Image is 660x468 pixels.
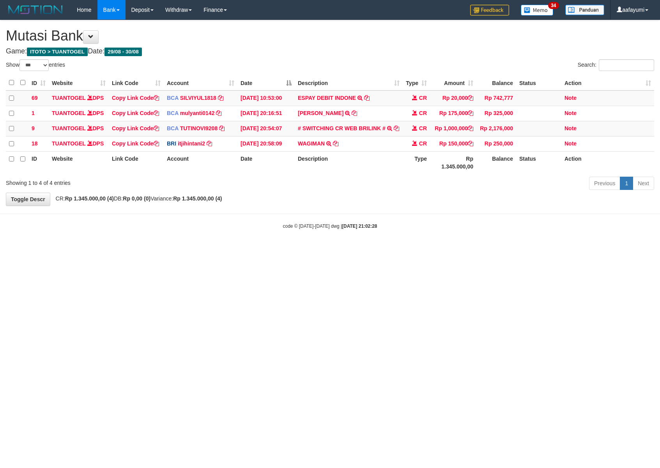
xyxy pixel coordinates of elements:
a: Note [564,140,577,147]
span: 34 [548,2,559,9]
th: Website [49,151,109,174]
th: Account: activate to sort column ascending [164,75,237,90]
a: Copy Rp 20,000 to clipboard [468,95,473,101]
td: Rp 175,000 [430,106,476,121]
a: Note [564,125,577,131]
a: [PERSON_NAME] [298,110,343,116]
th: Account [164,151,237,174]
th: ID: activate to sort column ascending [28,75,49,90]
span: CR [419,110,427,116]
a: Toggle Descr [6,193,50,206]
td: [DATE] 10:53:00 [237,90,295,106]
img: panduan.png [565,5,604,15]
a: TUANTOGEL [52,125,86,131]
a: Copy Rp 150,000 to clipboard [468,140,473,147]
a: Copy SILVIYUL1818 to clipboard [218,95,223,101]
a: Previous [589,177,620,190]
a: Copy # SWITCHING CR WEB BRILINK # to clipboard [394,125,399,131]
span: CR [419,140,427,147]
a: # SWITCHING CR WEB BRILINK # [298,125,386,131]
td: [DATE] 20:58:09 [237,136,295,151]
th: Status [516,75,561,90]
a: TUANTOGEL [52,140,86,147]
th: Description [295,151,403,174]
th: Balance [476,75,516,90]
span: BCA [167,125,179,131]
a: Copy Link Code [112,140,159,147]
img: Feedback.jpg [470,5,509,16]
strong: Rp 1.345.000,00 (4) [173,195,222,202]
th: Action [561,151,654,174]
td: Rp 2,176,000 [476,121,516,136]
span: 69 [32,95,38,101]
td: Rp 20,000 [430,90,476,106]
span: CR: DB: Variance: [52,195,222,202]
a: itjihintani2 [178,140,205,147]
span: ITOTO > TUANTOGEL [27,48,88,56]
img: Button%20Memo.svg [521,5,554,16]
span: 9 [32,125,35,131]
span: 18 [32,140,38,147]
select: Showentries [19,59,49,71]
a: Next [633,177,654,190]
td: [DATE] 20:16:51 [237,106,295,121]
th: Type: activate to sort column ascending [403,75,430,90]
input: Search: [599,59,654,71]
th: ID [28,151,49,174]
a: Copy mulyanti0142 to clipboard [216,110,221,116]
small: code © [DATE]-[DATE] dwg | [283,223,377,229]
td: Rp 1,000,000 [430,121,476,136]
td: DPS [49,121,109,136]
a: TUANTOGEL [52,110,86,116]
span: CR [419,95,427,101]
th: Status [516,151,561,174]
a: mulyanti0142 [180,110,215,116]
span: 1 [32,110,35,116]
label: Show entries [6,59,65,71]
a: TUANTOGEL [52,95,86,101]
td: DPS [49,90,109,106]
th: Action: activate to sort column ascending [561,75,654,90]
a: Copy Link Code [112,125,159,131]
th: Website: activate to sort column ascending [49,75,109,90]
span: 29/08 - 30/08 [104,48,142,56]
a: SILVIYUL1818 [180,95,216,101]
th: Link Code: activate to sort column ascending [109,75,164,90]
h1: Mutasi Bank [6,28,654,44]
span: BCA [167,95,179,101]
a: Note [564,110,577,116]
a: WAGIMAN [298,140,325,147]
a: Copy Rp 1,000,000 to clipboard [468,125,473,131]
a: Copy Link Code [112,110,159,116]
th: Balance [476,151,516,174]
h4: Game: Date: [6,48,654,55]
th: Date: activate to sort column descending [237,75,295,90]
a: Copy TUTINOVI9208 to clipboard [219,125,225,131]
img: MOTION_logo.png [6,4,65,16]
th: Amount: activate to sort column ascending [430,75,476,90]
td: DPS [49,136,109,151]
a: Copy Rp 175,000 to clipboard [468,110,473,116]
td: Rp 250,000 [476,136,516,151]
a: ESPAY DEBIT INDONE [298,95,356,101]
td: DPS [49,106,109,121]
a: Note [564,95,577,101]
th: Rp 1.345.000,00 [430,151,476,174]
a: Copy WAGIMAN to clipboard [333,140,338,147]
td: [DATE] 20:54:07 [237,121,295,136]
label: Search: [578,59,654,71]
th: Type [403,151,430,174]
strong: Rp 0,00 (0) [123,195,150,202]
a: Copy JAJA JAHURI to clipboard [352,110,357,116]
td: Rp 150,000 [430,136,476,151]
span: BCA [167,110,179,116]
th: Description: activate to sort column ascending [295,75,403,90]
th: Link Code [109,151,164,174]
th: Date [237,151,295,174]
a: Copy ESPAY DEBIT INDONE to clipboard [364,95,370,101]
span: CR [419,125,427,131]
a: Copy Link Code [112,95,159,101]
a: Copy itjihintani2 to clipboard [207,140,212,147]
strong: Rp 1.345.000,00 (4) [65,195,114,202]
strong: [DATE] 21:02:28 [342,223,377,229]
